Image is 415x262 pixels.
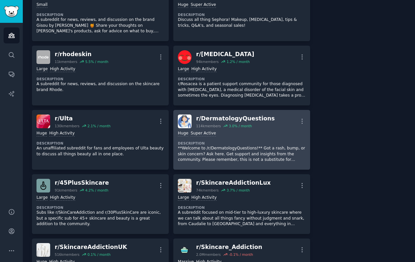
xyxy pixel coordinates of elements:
dt: Description [178,77,306,81]
img: 45PlusSkincare [36,179,50,193]
div: Huge [178,131,188,137]
div: High Activity [49,131,75,137]
div: 3.0 % / month [229,124,252,128]
div: 5.5 % / month [85,59,108,64]
p: A subreddit for news, reviews, and discussion on the skincare brand Rhode. [36,81,164,93]
a: Rosacear/[MEDICAL_DATA]94kmembers1.2% / monthLargeHigh ActivityDescriptionr/Rosacea is a patient ... [173,46,310,105]
img: GummySearch logo [4,6,19,17]
img: Rosacea [178,50,192,64]
div: r/ Skincare_Addiction [196,243,262,251]
div: Super Active [191,2,216,8]
p: Discuss all thing Sephora! Makeup, [MEDICAL_DATA], tips & tricks, Q&A's, and seasonal sales! [178,17,306,28]
div: High Activity [50,195,75,201]
div: r/ Ulta [55,115,110,123]
dt: Description [178,12,306,17]
div: High Activity [191,195,217,201]
div: 2.0M members [196,252,221,257]
a: DermatologyQuestionsr/DermatologyQuestions114kmembers3.0% / monthHugeSuper ActiveDescription**Wel... [173,110,310,170]
a: Ultar/Ulta130kmembers2.1% / monthHugeHigh ActivityDescriptionAn unaffiliated subreddit for fans a... [32,110,169,170]
div: Large [36,66,48,72]
div: 94k members [196,59,219,64]
div: Huge [36,131,47,137]
div: 516k members [55,252,79,257]
div: 91k members [55,188,77,193]
div: 74k members [196,188,219,193]
img: Skincare_Addiction [178,243,192,257]
img: DermatologyQuestions [178,115,192,128]
dt: Description [36,77,164,81]
div: Super Active [191,131,216,137]
dt: Description [178,141,306,146]
div: Huge [178,2,188,8]
div: 130k members [55,124,79,128]
div: High Activity [191,66,217,72]
div: Small [36,2,48,8]
div: 4.2 % / month [85,188,108,193]
div: 1.2 % / month [227,59,250,64]
p: r/Rosacea is a patient support community for those diagnosed with [MEDICAL_DATA], a medical disor... [178,81,306,99]
a: 45PlusSkincarer/45PlusSkincare91kmembers4.2% / monthLargeHigh ActivityDescriptionSubs like r/Skin... [32,174,169,234]
div: Large [178,66,189,72]
img: Ulta [36,115,50,128]
div: Large [36,195,48,201]
p: A subreddit focused on mid-tier to high-luxury skincare where we can talk about all things fancy ... [178,210,306,227]
div: 0.1 % / month [87,252,110,257]
p: Subs like r/SkinCareAddiction and r/30PlusSkinCare are iconic, but a specific sub for 45+ skincar... [36,210,164,227]
div: r/ [MEDICAL_DATA] [196,50,254,58]
p: A subreddit for news, reviews, and discussion on the brand Gisou by [PERSON_NAME] 🍯 Share your th... [36,17,164,34]
div: 11k members [55,59,77,64]
div: High Activity [50,66,75,72]
div: r/ SkincareAddictionLux [196,179,271,187]
dt: Description [178,205,306,210]
div: 2.1 % / month [87,124,110,128]
div: 3.7 % / month [227,188,250,193]
dt: Description [36,205,164,210]
div: -0.1 % / month [229,252,253,257]
img: SkincareAddictionUK [36,243,50,257]
div: Large [178,195,189,201]
div: r/ 45PlusSkincare [55,179,109,187]
div: 114k members [196,124,221,128]
div: r/ DermatologyQuestions [196,115,275,123]
div: r/ SkincareAddictionUK [55,243,127,251]
div: r/ rhodeskin [55,50,108,58]
dt: Description [36,141,164,146]
a: SkincareAddictionLuxr/SkincareAddictionLux74kmembers3.7% / monthLargeHigh ActivityDescriptionA su... [173,174,310,234]
img: SkincareAddictionLux [178,179,192,193]
a: rhodeskinr/rhodeskin11kmembers5.5% / monthLargeHigh ActivityDescriptionA subreddit for news, revi... [32,46,169,105]
p: An unaffiliated subreddit for fans and employees of Ulta beauty to discuss all things beauty all ... [36,146,164,157]
dt: Description [36,12,164,17]
img: rhodeskin [36,50,50,64]
p: **Welcome to /r/DermatologyQuestions!** Got a rash, bump, or skin concern? Ask here. Get support ... [178,146,306,163]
